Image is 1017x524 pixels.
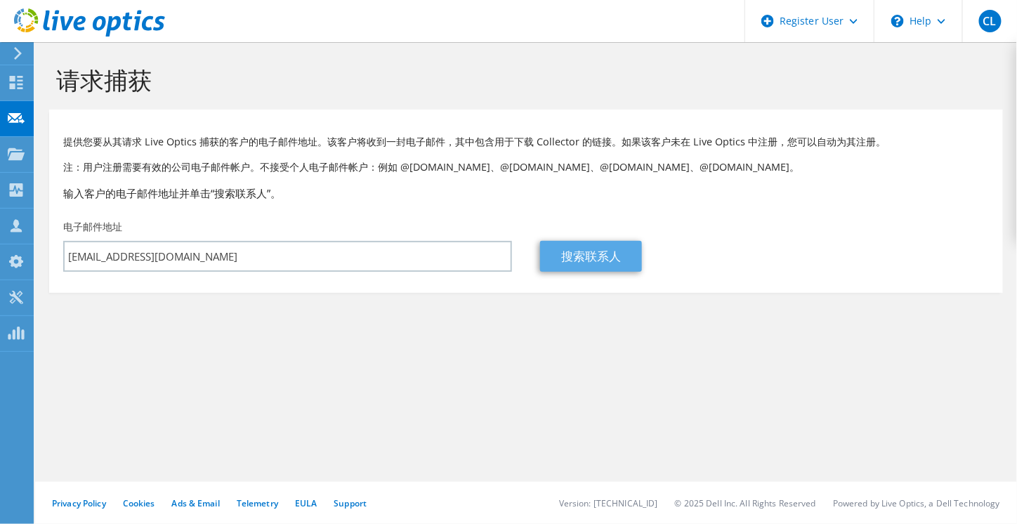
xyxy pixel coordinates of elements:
label: 电子邮件地址 [63,220,122,234]
a: Privacy Policy [52,497,106,509]
li: © 2025 Dell Inc. All Rights Reserved [675,497,816,509]
a: Telemetry [237,497,278,509]
a: Cookies [123,497,155,509]
h3: 输入客户的电子邮件地址并单击“搜索联系人”。 [63,185,989,201]
p: 提供您要从其请求 Live Optics 捕获的客户的电子邮件地址。该客户将收到一封电子邮件，其中包含用于下载 Collector 的链接。如果该客户未在 Live Optics 中注册，您可以... [63,134,989,150]
li: Powered by Live Optics, a Dell Technology [833,497,1000,509]
svg: \n [891,15,904,27]
a: Support [334,497,367,509]
span: CL [979,10,1002,32]
a: Ads & Email [172,497,220,509]
li: Version: [TECHNICAL_ID] [559,497,658,509]
h1: 请求捕获 [56,65,989,95]
p: 注：用户注册需要有效的公司电子邮件帐户。不接受个人电子邮件帐户：例如 @[DOMAIN_NAME]、@[DOMAIN_NAME]、@[DOMAIN_NAME]、@[DOMAIN_NAME]。 [63,159,989,175]
a: 搜索联系人 [540,241,642,272]
a: EULA [295,497,317,509]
